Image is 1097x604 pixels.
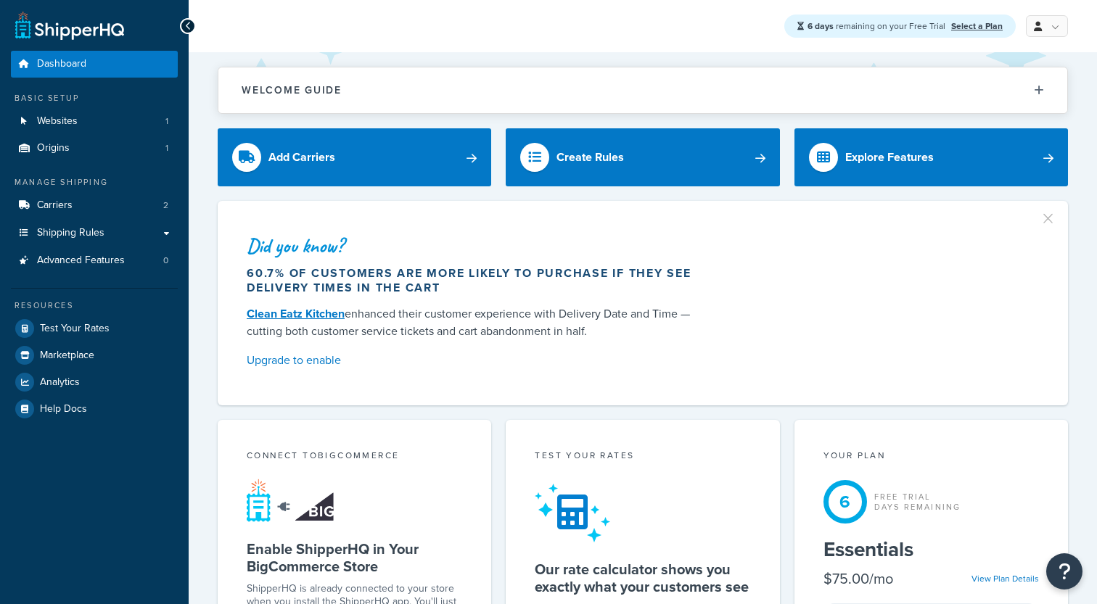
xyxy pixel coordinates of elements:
[11,192,178,219] li: Carriers
[37,227,104,239] span: Shipping Rules
[247,266,693,295] div: 60.7% of customers are more likely to purchase if they see delivery times in the cart
[11,108,178,135] a: Websites1
[808,20,834,33] strong: 6 days
[11,192,178,219] a: Carriers2
[845,147,934,167] div: Explore Features
[247,449,462,466] div: Connect to BigCommerce
[11,247,178,274] a: Advanced Features0
[11,51,178,78] a: Dashboard
[40,376,80,389] span: Analytics
[874,492,961,512] div: Free Trial Days Remaining
[40,323,110,335] span: Test Your Rates
[40,349,94,362] span: Marketplace
[247,236,693,256] div: Did you know?
[163,199,168,212] span: 2
[823,449,1039,466] div: Your Plan
[40,403,87,415] span: Help Docs
[247,305,693,340] div: enhanced their customer experience with Delivery Date and Time — cutting both customer service ti...
[11,315,178,342] a: Test Your Rates
[242,85,342,96] h2: Welcome Guide
[823,568,893,589] div: $75.00/mo
[11,108,178,135] li: Websites
[37,58,86,70] span: Dashboard
[11,369,178,395] a: Analytics
[165,142,168,154] span: 1
[218,67,1067,113] button: Welcome Guide
[247,305,345,322] a: Clean Eatz Kitchen
[163,255,168,267] span: 0
[823,538,1039,561] h5: Essentials
[11,92,178,104] div: Basic Setup
[823,480,867,524] div: 6
[37,255,125,267] span: Advanced Features
[951,20,1003,33] a: Select a Plan
[11,342,178,368] a: Marketplace
[506,128,779,186] a: Create Rules
[165,115,168,128] span: 1
[556,147,624,167] div: Create Rules
[1046,553,1082,589] button: Open Resource Center
[247,540,462,575] h5: Enable ShipperHQ in Your BigCommerce Store
[37,115,78,128] span: Websites
[794,128,1068,186] a: Explore Features
[11,135,178,162] a: Origins1
[535,560,750,595] h5: Our rate calculator shows you exactly what your customers see
[247,350,693,371] a: Upgrade to enable
[268,147,335,167] div: Add Carriers
[247,479,337,522] img: connect-shq-bc-71769feb.svg
[808,20,948,33] span: remaining on your Free Trial
[218,128,491,186] a: Add Carriers
[37,142,70,154] span: Origins
[11,220,178,247] a: Shipping Rules
[11,176,178,189] div: Manage Shipping
[11,135,178,162] li: Origins
[11,299,178,312] div: Resources
[11,396,178,422] a: Help Docs
[535,449,750,466] div: Test your rates
[11,247,178,274] li: Advanced Features
[37,199,73,212] span: Carriers
[971,572,1039,585] a: View Plan Details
